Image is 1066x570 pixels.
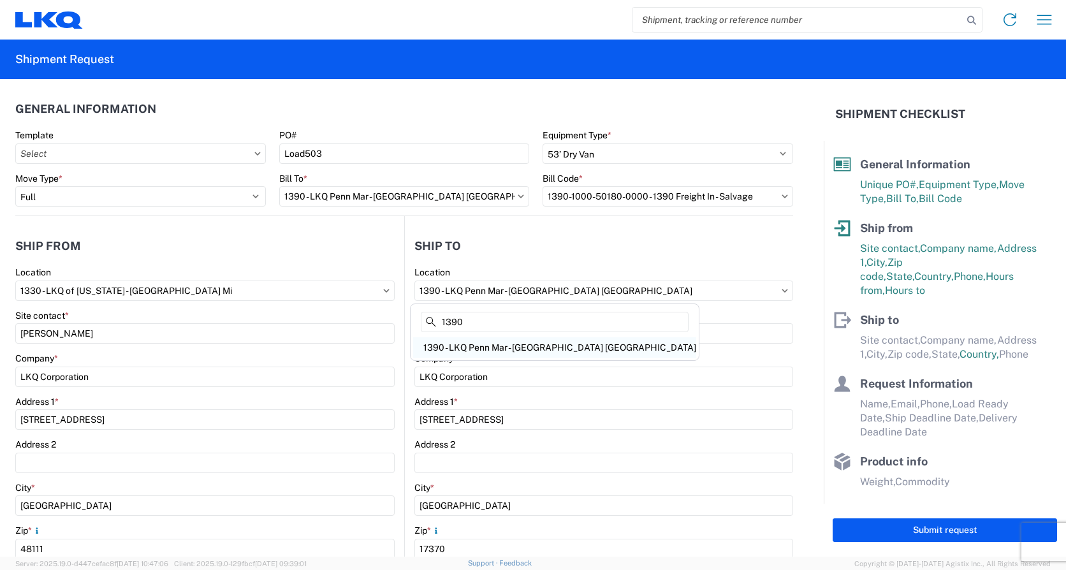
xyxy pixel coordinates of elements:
span: Country, [914,270,954,282]
input: Select [543,186,793,207]
span: State, [886,270,914,282]
span: Unique PO#, [860,179,919,191]
span: Ship to [860,313,899,326]
span: Copyright © [DATE]-[DATE] Agistix Inc., All Rights Reserved [854,558,1051,569]
label: Zip [414,525,441,536]
span: Equipment Type, [919,179,999,191]
label: Bill Code [543,173,583,184]
span: Commodity [895,476,950,488]
span: Product info [860,455,928,468]
span: Bill Code [919,193,962,205]
h2: Shipment Request [15,52,114,67]
span: City, [866,256,887,268]
input: Shipment, tracking or reference number [632,8,963,32]
span: Bill To, [886,193,919,205]
span: Ship from [860,221,913,235]
label: Address 2 [15,439,56,450]
span: Server: 2025.19.0-d447cefac8f [15,560,168,567]
span: Zip code, [887,348,931,360]
label: Location [414,267,450,278]
span: Phone, [920,398,952,410]
label: City [414,482,434,493]
span: Phone [999,348,1028,360]
label: Address 2 [414,439,455,450]
label: PO# [279,129,296,141]
label: Zip [15,525,42,536]
label: Equipment Type [543,129,611,141]
span: General Information [860,157,970,171]
span: Country, [960,348,999,360]
label: Bill To [279,173,307,184]
span: Email, [891,398,920,410]
label: City [15,482,35,493]
input: Select [15,281,395,301]
a: Feedback [499,559,532,567]
h2: Ship from [15,240,81,252]
span: Company name, [920,334,997,346]
span: Site contact, [860,334,920,346]
span: Phone, [954,270,986,282]
span: Client: 2025.19.0-129fbcf [174,560,307,567]
h2: Shipment Checklist [835,106,965,122]
h2: Ship to [414,240,461,252]
label: Location [15,267,51,278]
input: Select [15,143,266,164]
span: Site contact, [860,242,920,254]
label: Template [15,129,54,141]
label: Address 1 [15,396,59,407]
span: Weight, [860,476,895,488]
span: Company name, [920,242,997,254]
label: Company [15,353,58,364]
span: State, [931,348,960,360]
a: Support [468,559,500,567]
h2: General Information [15,103,156,115]
label: Address 1 [414,396,458,407]
div: 1390 - LKQ Penn Mar - [GEOGRAPHIC_DATA] [GEOGRAPHIC_DATA] [413,337,696,358]
input: Select [414,281,793,301]
button: Submit request [833,518,1057,542]
label: Site contact [15,310,69,321]
span: [DATE] 10:47:06 [117,560,168,567]
span: Hours to [885,284,925,296]
span: Request Information [860,377,973,390]
span: Ship Deadline Date, [885,412,979,424]
span: City, [866,348,887,360]
span: [DATE] 09:39:01 [255,560,307,567]
span: Name, [860,398,891,410]
label: Move Type [15,173,62,184]
input: Select [279,186,530,207]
